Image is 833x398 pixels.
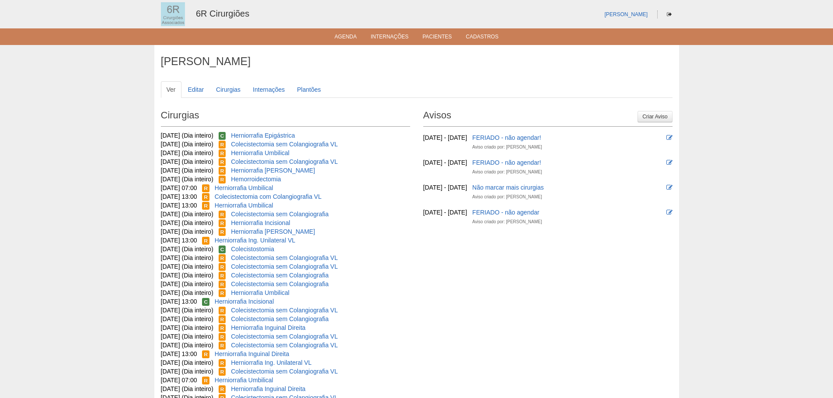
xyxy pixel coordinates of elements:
a: Hemorroidectomia [231,176,281,183]
a: Herniorrafia Umbilical [231,149,289,156]
a: Agenda [335,34,357,42]
h2: Cirurgias [161,107,410,127]
a: Herniorrafia Ing. Unilateral VL [231,359,311,366]
a: 6R Cirurgiões [196,9,249,18]
a: Herniorrafia Inguinal Direita [231,385,305,392]
span: Reservada [219,359,226,367]
a: Herniorrafia Incisional [215,298,274,305]
span: [DATE] (Dia inteiro) [161,176,213,183]
span: [DATE] (Dia inteiro) [161,228,213,235]
div: Aviso criado por: [PERSON_NAME] [472,168,542,177]
a: Herniorrafia Epigástrica [231,132,295,139]
div: Aviso criado por: [PERSON_NAME] [472,193,542,201]
span: [DATE] 13:00 [161,350,197,357]
span: [DATE] (Dia inteiro) [161,158,213,165]
a: Colecistectomia sem Colangiografia VL [231,263,338,270]
span: [DATE] (Dia inteiro) [161,219,213,226]
i: Sair [667,12,672,17]
a: Herniorrafia Inguinal Direita [231,324,305,331]
span: [DATE] (Dia inteiro) [161,342,213,349]
i: Editar [666,135,673,141]
span: [DATE] (Dia inteiro) [161,385,213,392]
span: Reservada [219,324,226,332]
span: [DATE] (Dia inteiro) [161,324,213,331]
span: Reservada [202,184,209,192]
a: Colecistectomia sem Colangiografia VL [231,158,338,165]
a: Colecistectomia sem Colangiografia VL [231,254,338,261]
span: [DATE] 13:00 [161,193,197,200]
a: Cirurgias [210,81,246,98]
i: Editar [666,184,673,190]
span: Reservada [219,333,226,341]
span: [DATE] (Dia inteiro) [161,280,213,287]
a: Herniorrafia Umbilical [215,377,273,384]
span: [DATE] (Dia inteiro) [161,149,213,156]
div: [DATE] - [DATE] [423,158,467,167]
span: [DATE] (Dia inteiro) [161,333,213,340]
a: Colecistectomia sem Colangiografia VL [231,141,338,148]
a: Colecistectomia com Colangiografia VL [215,193,321,200]
a: Editar [182,81,210,98]
a: Criar Aviso [638,111,672,122]
span: [DATE] 07:00 [161,184,197,191]
div: Aviso criado por: [PERSON_NAME] [472,218,542,226]
a: Herniorrafia [PERSON_NAME] [231,228,315,235]
span: Confirmada [219,246,226,253]
div: [DATE] - [DATE] [423,183,467,192]
a: Colecistectomia sem Colangiografia [231,272,328,279]
span: [DATE] (Dia inteiro) [161,307,213,314]
span: Reservada [202,377,209,384]
a: Colecistectomia sem Colangiografia [231,211,328,218]
a: Colecistectomia sem Colangiografia [231,280,328,287]
h2: Avisos [423,107,673,127]
span: Reservada [219,280,226,288]
a: Colecistectomia sem Colangiografia VL [231,342,338,349]
span: Reservada [219,158,226,166]
span: Reservada [219,385,226,393]
a: Cadastros [466,34,498,42]
span: [DATE] (Dia inteiro) [161,359,213,366]
span: [DATE] 13:00 [161,202,197,209]
a: Herniorrafia Umbilical [231,289,289,296]
span: [DATE] (Dia inteiro) [161,315,213,322]
a: Colecistectomia sem Colangiografia VL [231,368,338,375]
span: [DATE] (Dia inteiro) [161,141,213,148]
span: [DATE] (Dia inteiro) [161,289,213,296]
div: Aviso criado por: [PERSON_NAME] [472,143,542,152]
span: Reservada [219,254,226,262]
span: Reservada [219,289,226,297]
span: [DATE] (Dia inteiro) [161,246,213,253]
a: Não marcar mais cirurgias [472,184,544,191]
span: [DATE] 07:00 [161,377,197,384]
a: Herniorrafia [PERSON_NAME] [231,167,315,174]
span: Reservada [202,202,209,210]
span: Reservada [219,368,226,376]
span: [DATE] (Dia inteiro) [161,254,213,261]
span: Reservada [219,167,226,175]
a: Colecistostomia [231,246,274,253]
span: Reservada [202,350,209,358]
span: Reservada [219,228,226,236]
span: [DATE] 13:00 [161,237,197,244]
a: Colecistectomia sem Colangiografia [231,315,328,322]
a: Herniorrafia Incisional [231,219,290,226]
span: [DATE] (Dia inteiro) [161,132,213,139]
span: Reservada [219,342,226,350]
span: Reservada [202,237,209,245]
a: Colecistectomia sem Colangiografia VL [231,333,338,340]
a: Ver [161,81,181,98]
span: Reservada [219,141,226,149]
a: Pacientes [422,34,452,42]
h1: [PERSON_NAME] [161,56,673,67]
a: Herniorrafia Inguinal Direita [215,350,289,357]
span: [DATE] (Dia inteiro) [161,263,213,270]
span: Confirmada [202,298,209,306]
span: Reservada [219,149,226,157]
span: [DATE] (Dia inteiro) [161,211,213,218]
span: Reservada [219,219,226,227]
span: Confirmada [219,132,226,140]
a: Herniorrafia Ing. Unilateral VL [215,237,295,244]
span: [DATE] 13:00 [161,298,197,305]
span: Reservada [219,263,226,271]
a: Herniorrafia Umbilical [215,202,273,209]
